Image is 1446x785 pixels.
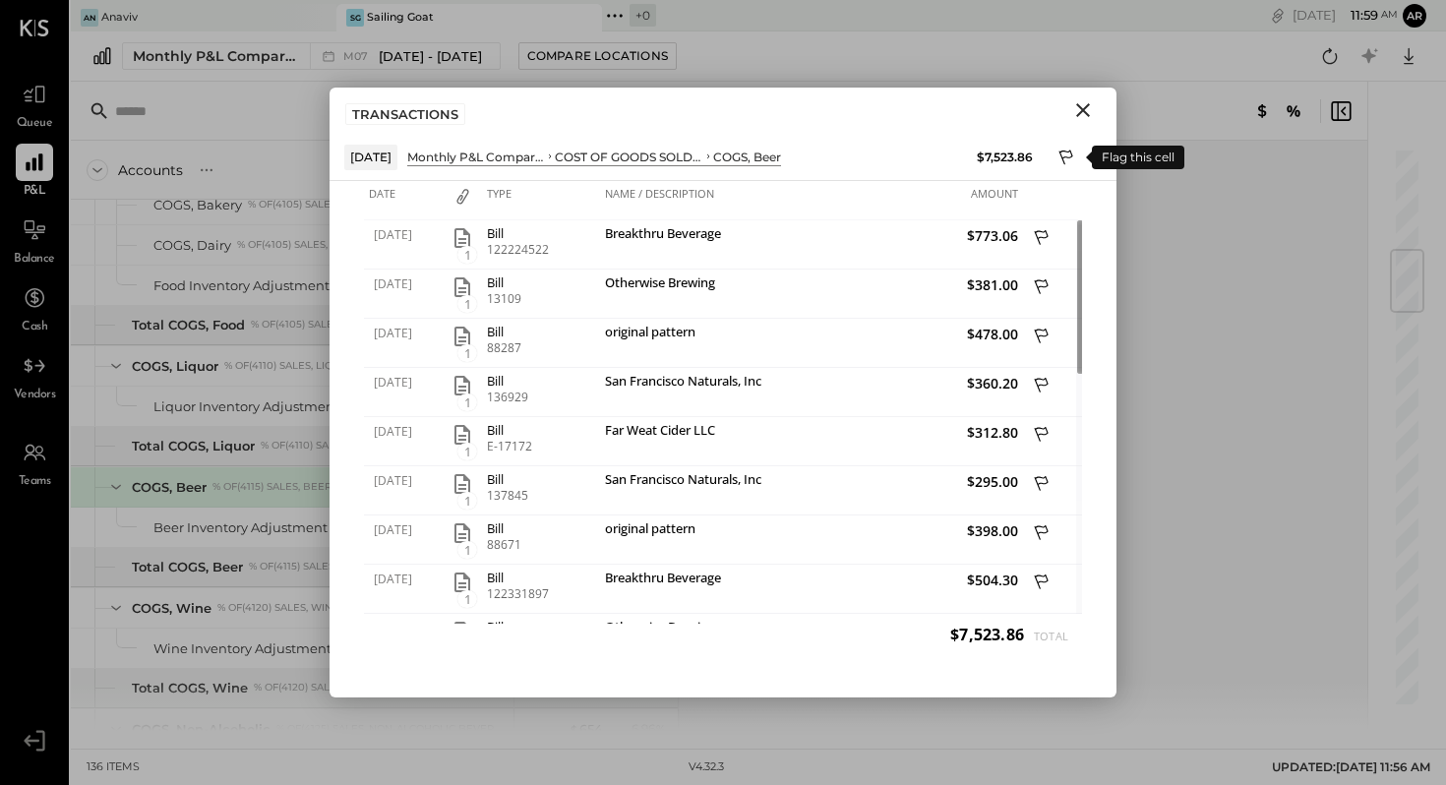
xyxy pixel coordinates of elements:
[1065,97,1101,123] button: Close
[407,149,545,165] div: Monthly P&L Comparison
[374,374,438,391] span: [DATE]
[132,478,207,497] div: COGS, Beer
[816,423,1018,442] span: $312.80
[457,295,477,313] span: 1
[632,720,666,738] div: 6.96
[487,521,595,535] div: Bill
[19,473,51,491] span: Teams
[132,558,243,576] div: Total COGS, Beer
[374,423,438,440] span: [DATE]
[81,9,98,27] div: An
[248,198,371,211] div: % of (4105) Sales, Food
[457,590,477,608] span: 1
[487,325,595,338] div: Bill
[482,181,600,220] div: Type
[374,275,438,292] span: [DATE]
[24,183,46,201] span: P&L
[251,318,374,332] div: % of (4105) Sales, Food
[487,423,595,437] div: Bill
[457,541,477,559] span: 1
[1,144,68,201] a: P&L
[1024,629,1068,643] span: Total
[605,226,807,245] div: Breakthru Beverage
[344,145,397,169] div: [DATE]
[812,181,1023,220] div: Amount
[224,359,355,373] div: % of (4110) Sales, Liquor
[518,42,677,70] button: Compare Locations
[132,679,248,697] div: Total COGS, Wine
[487,489,595,503] div: 137845
[261,439,392,453] div: % of (4110) Sales, Liquor
[1,76,68,133] a: Queue
[816,374,1018,392] span: $360.20
[1,211,68,269] a: Balance
[374,325,438,341] span: [DATE]
[457,393,477,411] span: 1
[153,276,330,295] div: Food Inventory Adjustment
[1381,8,1398,22] span: am
[153,518,328,537] div: Beer Inventory Adjustment
[487,275,595,289] div: Bill
[816,571,1018,589] span: $504.30
[374,472,438,489] span: [DATE]
[217,601,339,615] div: % of (4120) Sales, Wine
[451,325,474,348] button: 1
[343,51,374,62] span: M07
[605,325,807,343] div: original pattern
[451,226,474,250] button: 1
[374,521,438,538] span: [DATE]
[457,492,477,510] span: 1
[345,103,465,125] div: TRANSACTIONS
[22,319,47,336] span: Cash
[487,587,595,601] div: 122331897
[451,620,474,643] button: Download attachment
[1268,5,1288,26] div: copy link
[605,472,807,491] div: San Francisco Naturals, Inc
[346,9,364,27] div: SG
[457,443,477,460] span: 1
[816,521,1018,540] span: $398.00
[132,357,218,376] div: COGS, Liquor
[14,251,55,269] span: Balance
[87,759,140,775] div: 136 items
[569,720,603,739] div: 654
[605,521,807,540] div: original pattern
[1272,759,1430,774] span: UPDATED: [DATE] 11:56 AM
[487,571,595,584] div: Bill
[457,344,477,362] span: 1
[487,341,595,355] div: 88287
[527,47,668,64] div: Compare Locations
[132,599,211,618] div: COGS, Wine
[487,374,595,388] div: Bill
[122,42,501,70] button: Monthly P&L Comparison M07[DATE] - [DATE]
[1092,146,1184,169] div: Flag this cell
[487,391,595,404] div: 136929
[713,149,781,165] div: COGS, Beer
[816,275,1018,294] span: $381.00
[605,423,807,442] div: Far Weat Cider LLC
[630,4,656,27] div: + 0
[950,624,1024,645] span: $7,523.86
[132,437,255,455] div: Total COGS, Liquor
[374,226,438,243] span: [DATE]
[1403,4,1426,28] button: ar
[1,279,68,336] a: Cash
[689,759,724,775] div: v 4.32.3
[276,722,506,736] div: % of (4125) Sales, Non-Alcoholic Beverage
[451,275,474,299] button: 1
[364,181,443,220] div: Date
[487,243,595,257] div: 122224522
[451,571,474,594] button: 1
[118,160,183,180] div: Accounts
[1339,6,1378,25] span: 11 : 59
[457,246,477,264] span: 1
[569,721,579,737] span: $
[487,226,595,240] div: Bill
[153,196,242,214] div: COGS, Bakery
[451,521,474,545] button: 1
[605,620,807,638] div: Otherwise Brewing
[487,440,595,453] div: E-17172
[212,480,331,494] div: % of (4115) Sales, Beer
[451,423,474,447] button: 1
[14,387,56,404] span: Vendors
